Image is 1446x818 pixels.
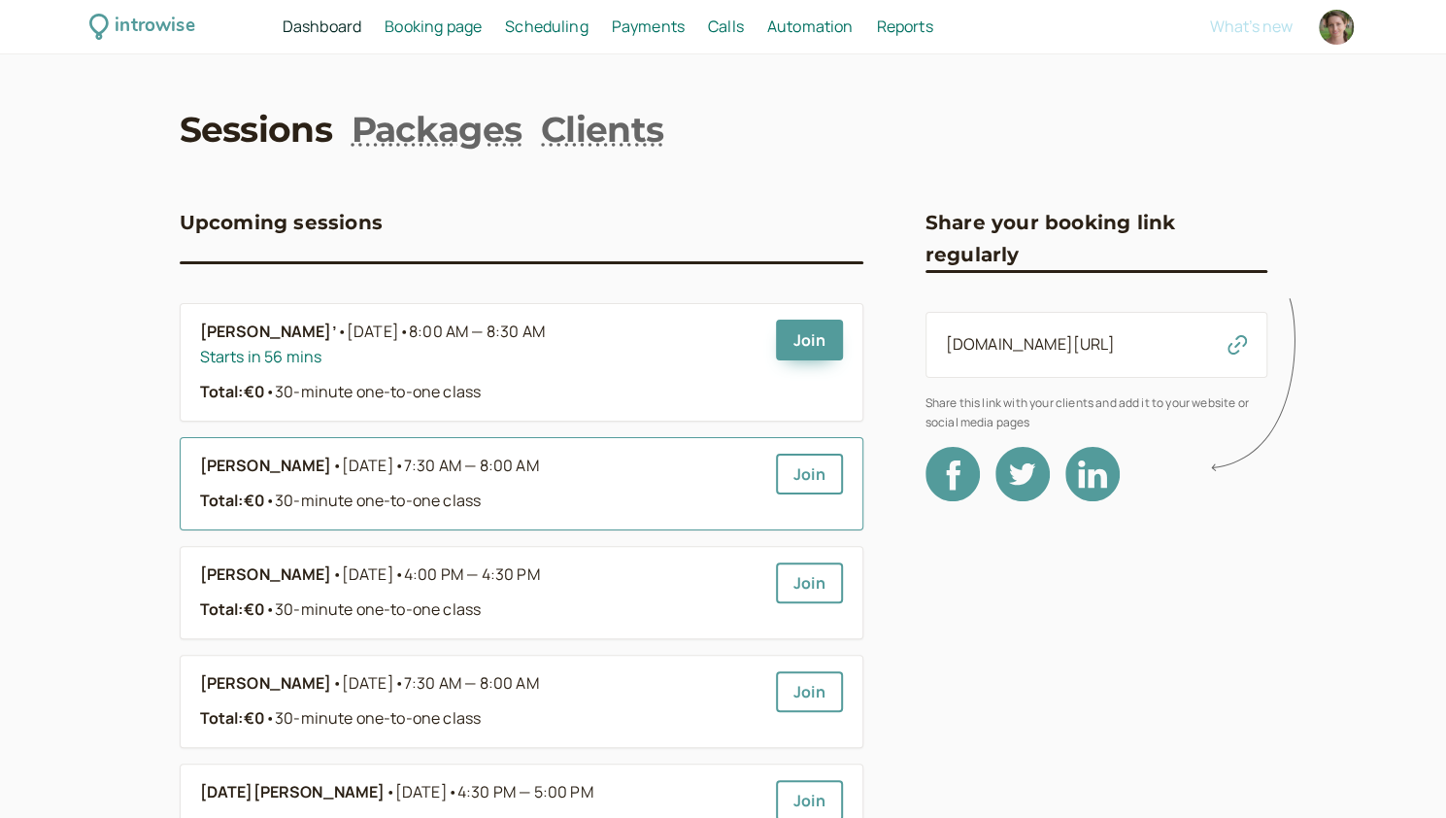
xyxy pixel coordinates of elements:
span: [DATE] [342,454,539,479]
div: Starts in 56 mins [200,345,760,370]
a: Automation [767,15,854,40]
span: 30-minute one-to-one class [265,381,481,402]
b: [PERSON_NAME] [200,671,332,697]
span: • [394,672,404,694]
h3: Upcoming sessions [180,207,383,238]
span: [DATE] [347,320,545,345]
span: 30-minute one-to-one class [265,598,481,620]
span: [DATE] [342,671,539,697]
span: • [265,490,275,511]
span: Booking page [385,16,482,37]
a: Dashboard [283,15,361,40]
span: 4:00 PM — 4:30 PM [404,563,540,585]
a: [PERSON_NAME]•[DATE]•7:30 AM — 8:00 AMTotal:€0•30-minute one-to-one class [200,454,760,514]
span: [DATE] [342,562,540,588]
span: Calls [708,16,744,37]
a: introwise [89,12,195,42]
span: 8:00 AM — 8:30 AM [409,321,545,342]
span: • [448,781,457,802]
button: What's new [1210,17,1293,35]
a: Clients [541,105,663,153]
span: Dashboard [283,16,361,37]
a: Sessions [180,105,332,153]
a: Join [776,454,843,494]
a: Account [1316,7,1357,48]
a: [PERSON_NAME]•[DATE]•4:00 PM — 4:30 PMTotal:€0•30-minute one-to-one class [200,562,760,623]
b: [PERSON_NAME] [200,562,332,588]
span: • [386,780,395,805]
strong: Total: €0 [200,490,265,511]
span: • [265,381,275,402]
span: Scheduling [505,16,588,37]
span: • [332,454,342,479]
span: Share this link with your clients and add it to your website or social media pages [925,393,1267,431]
a: Payments [612,15,685,40]
strong: Total: €0 [200,598,265,620]
strong: Total: €0 [200,707,265,729]
span: Payments [612,16,685,37]
span: • [394,563,404,585]
span: What's new [1210,16,1293,37]
span: • [332,562,342,588]
a: [DOMAIN_NAME][URL] [946,333,1116,355]
b: [PERSON_NAME]’ [200,320,337,345]
span: 30-minute one-to-one class [265,707,481,729]
iframe: Chat Widget [1349,725,1446,818]
a: Join [776,671,843,712]
span: 7:30 AM — 8:00 AM [404,455,539,476]
span: • [337,320,347,345]
div: introwise [115,12,194,42]
span: • [332,671,342,697]
span: • [265,598,275,620]
span: • [399,321,409,342]
a: Reports [876,15,932,40]
h3: Share your booking link regularly [925,207,1267,270]
a: [PERSON_NAME]’•[DATE]•8:00 AM — 8:30 AMStarts in 56 minsTotal:€0•30-minute one-to-one class [200,320,760,405]
b: [DATE][PERSON_NAME] [200,780,386,805]
a: Packages [352,105,521,153]
span: Reports [876,16,932,37]
span: 30-minute one-to-one class [265,490,481,511]
b: [PERSON_NAME] [200,454,332,479]
a: [PERSON_NAME]•[DATE]•7:30 AM — 8:00 AMTotal:€0•30-minute one-to-one class [200,671,760,732]
span: • [265,707,275,729]
span: • [394,455,404,476]
a: Join [776,320,843,360]
a: Scheduling [505,15,588,40]
a: Join [776,562,843,603]
a: Booking page [385,15,482,40]
span: 4:30 PM — 5:00 PM [457,781,593,802]
span: [DATE] [395,780,593,805]
a: Calls [708,15,744,40]
span: Automation [767,16,854,37]
span: 7:30 AM — 8:00 AM [404,672,539,694]
strong: Total: €0 [200,381,265,402]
